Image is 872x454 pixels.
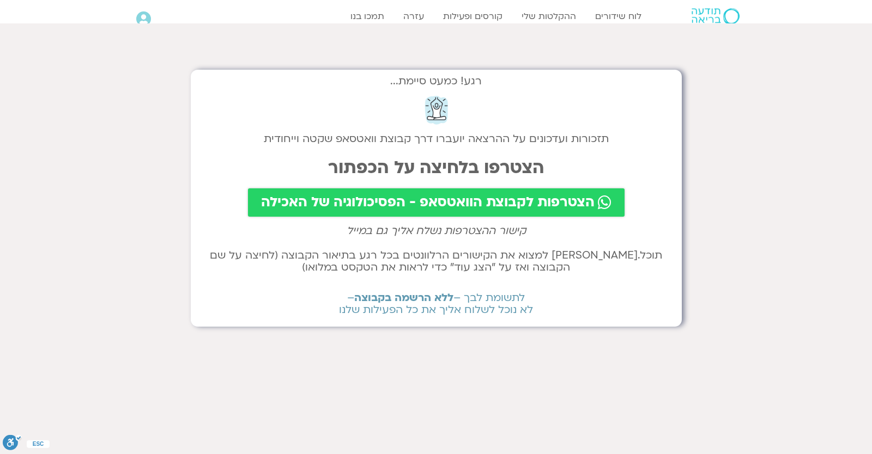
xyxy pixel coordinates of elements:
h2: רגע! כמעט סיימת... [202,81,671,82]
a: תמכו בנו [345,6,390,27]
h2: הצטרפו בלחיצה על הכפתור [202,158,671,177]
h2: תוכל.[PERSON_NAME] למצוא את הקישורים הרלוונטים בכל רגע בתיאור הקבוצה (לחיצה על שם הקבוצה ואז על ״... [202,249,671,273]
a: הצטרפות לקבוצת הוואטסאפ - הפסיכולוגיה של האכילה [248,188,625,217]
span: הצטרפות לקבוצת הוואטסאפ - הפסיכולוגיה של האכילה [261,195,595,210]
h2: לתשומת לבך – – לא נוכל לשלוח אליך את כל הפעילות שלנו [202,292,671,316]
a: קורסים ופעילות [438,6,508,27]
a: לוח שידורים [590,6,647,27]
img: תודעה בריאה [692,8,740,24]
a: ההקלטות שלי [516,6,582,27]
a: עזרה [398,6,429,27]
h2: תזכורות ועדכונים על ההרצאה יועברו דרך קבוצת וואטסאפ שקטה וייחודית [202,133,671,145]
h2: קישור ההצטרפות נשלח אליך גם במייל [202,225,671,237]
b: ללא הרשמה בקבוצה [354,291,453,305]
